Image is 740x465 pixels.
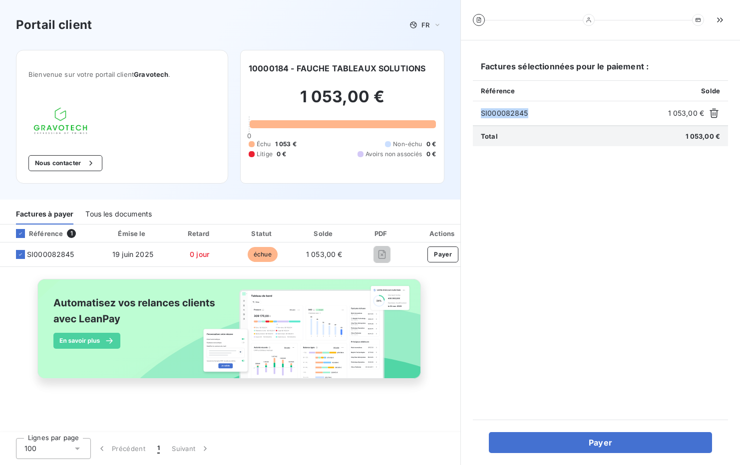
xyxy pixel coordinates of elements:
button: Suivant [166,438,216,459]
span: Solde [701,87,720,95]
div: Retard [170,229,230,238]
div: Actions [411,229,475,238]
span: Total [481,132,498,140]
button: Précédent [91,438,151,459]
span: 1 [157,444,160,454]
span: 1 053 € [275,140,297,149]
span: 1 053,00 € [686,132,721,140]
span: Échu [257,140,271,149]
button: Payer [489,432,712,453]
button: 1 [151,438,166,459]
div: Factures à payer [16,204,73,225]
div: Émise le [100,229,165,238]
span: 1 053,00 € [668,108,705,118]
h3: Portail client [16,16,92,34]
span: Non-échu [393,140,422,149]
span: échue [248,247,278,262]
span: 1 [67,229,76,238]
span: 0 jour [190,250,209,258]
span: 0 [247,132,251,140]
span: FR [421,21,429,29]
span: Litige [257,150,273,159]
span: Référence [481,87,515,95]
h6: Factures sélectionnées pour le paiement : [473,60,728,80]
span: SI000082845 [481,108,664,118]
img: Company logo [28,102,92,139]
span: 1 053,00 € [306,250,343,258]
span: 19 juin 2025 [112,250,153,258]
span: Bienvenue sur votre portail client . [28,70,216,78]
div: PDF [357,229,407,238]
span: 0 € [277,150,286,159]
div: Référence [8,229,63,238]
div: Tous les documents [85,204,152,225]
button: Payer [427,246,458,262]
button: Nous contacter [28,155,102,171]
span: 100 [24,444,36,454]
h2: 1 053,00 € [249,87,436,117]
span: Avoirs non associés [366,150,422,159]
div: Solde [296,229,353,238]
span: SI000082845 [27,249,74,259]
span: 0 € [426,150,436,159]
span: Gravotech [134,70,168,78]
h6: 10000184 - FAUCHE TABLEAUX SOLUTIONS [249,62,425,74]
div: Statut [233,229,292,238]
img: banner [28,273,432,396]
span: 0 € [426,140,436,149]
